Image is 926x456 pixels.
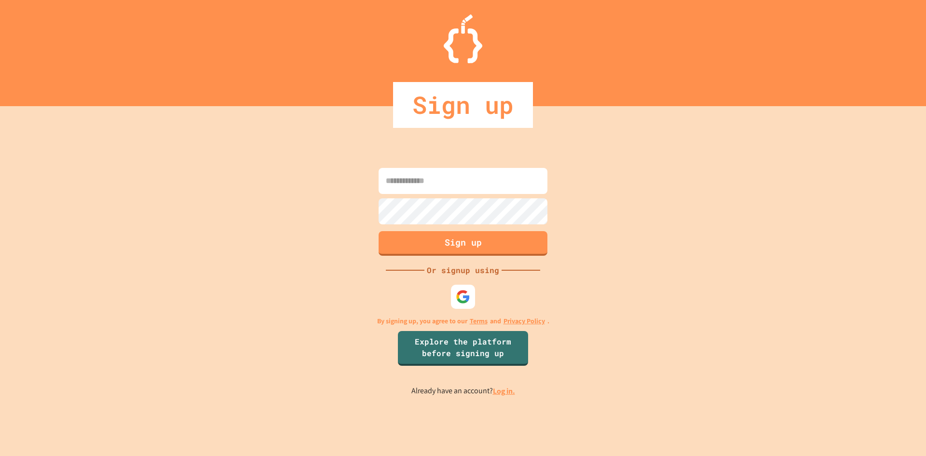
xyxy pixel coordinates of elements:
[504,316,545,326] a: Privacy Policy
[470,316,488,326] a: Terms
[456,290,470,304] img: google-icon.svg
[424,264,502,276] div: Or signup using
[411,385,515,397] p: Already have an account?
[377,316,549,326] p: By signing up, you agree to our and .
[393,82,533,128] div: Sign up
[444,14,482,63] img: Logo.svg
[379,231,547,256] button: Sign up
[493,386,515,396] a: Log in.
[398,331,528,366] a: Explore the platform before signing up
